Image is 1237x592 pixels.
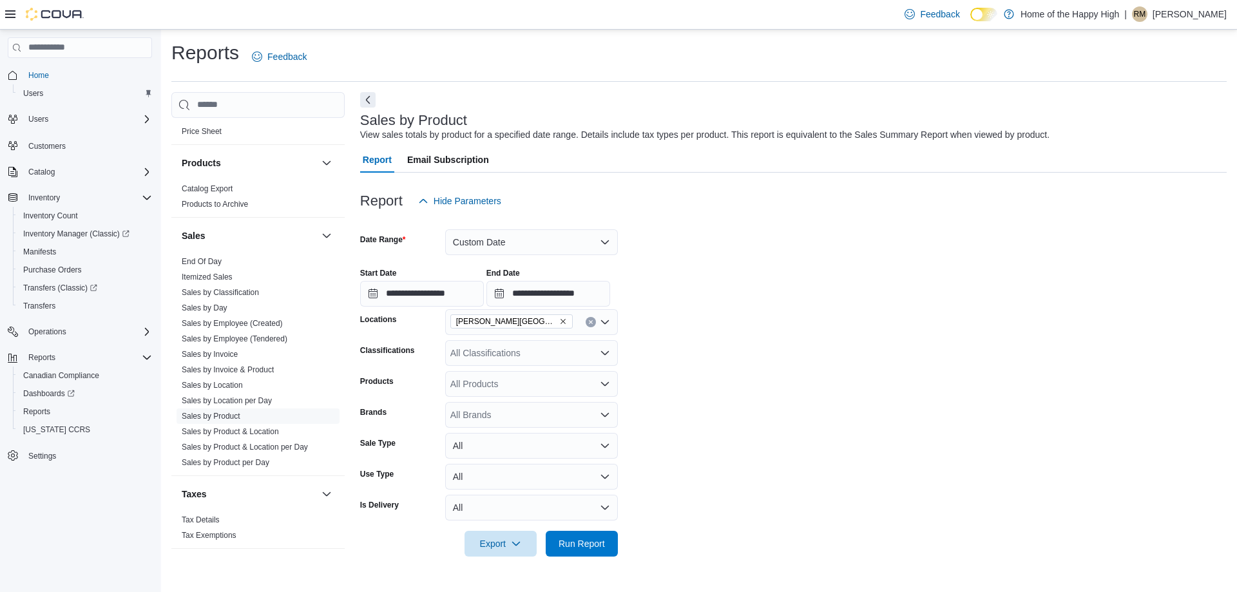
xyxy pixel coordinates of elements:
[18,368,152,383] span: Canadian Compliance
[18,422,95,437] a: [US_STATE] CCRS
[23,425,90,435] span: [US_STATE] CCRS
[360,500,399,510] label: Is Delivery
[182,411,240,421] span: Sales by Product
[920,8,959,21] span: Feedback
[3,110,157,128] button: Users
[23,301,55,311] span: Transfers
[360,128,1050,142] div: View sales totals by product for a specified date range. Details include tax types per product. T...
[182,488,316,501] button: Taxes
[182,458,269,467] a: Sales by Product per Day
[18,422,152,437] span: Washington CCRS
[182,229,316,242] button: Sales
[13,279,157,297] a: Transfers (Classic)
[23,324,72,339] button: Operations
[182,318,283,329] span: Sales by Employee (Created)
[182,365,274,374] a: Sales by Invoice & Product
[182,303,227,312] a: Sales by Day
[18,404,152,419] span: Reports
[600,379,610,389] button: Open list of options
[360,234,406,245] label: Date Range
[182,515,220,524] a: Tax Details
[23,388,75,399] span: Dashboards
[182,256,222,267] span: End Of Day
[28,352,55,363] span: Reports
[546,531,618,557] button: Run Report
[3,349,157,367] button: Reports
[413,188,506,214] button: Hide Parameters
[23,68,54,83] a: Home
[28,141,66,151] span: Customers
[434,195,501,207] span: Hide Parameters
[13,367,157,385] button: Canadian Compliance
[23,283,97,293] span: Transfers (Classic)
[3,189,157,207] button: Inventory
[182,287,259,298] span: Sales by Classification
[23,190,65,205] button: Inventory
[182,184,233,193] a: Catalog Export
[360,345,415,356] label: Classifications
[182,350,238,359] a: Sales by Invoice
[182,127,222,136] a: Price Sheet
[182,515,220,525] span: Tax Details
[559,318,567,325] button: Remove Estevan - Estevan Plaza - Fire & Flower from selection in this group
[182,380,243,390] span: Sales by Location
[182,396,272,405] a: Sales by Location per Day
[182,184,233,194] span: Catalog Export
[970,21,971,22] span: Dark Mode
[18,226,135,242] a: Inventory Manager (Classic)
[360,268,397,278] label: Start Date
[445,229,618,255] button: Custom Date
[23,406,50,417] span: Reports
[182,288,259,297] a: Sales by Classification
[182,319,283,328] a: Sales by Employee (Created)
[28,193,60,203] span: Inventory
[445,464,618,490] button: All
[182,396,272,406] span: Sales by Location per Day
[13,385,157,403] a: Dashboards
[445,433,618,459] button: All
[18,86,152,101] span: Users
[182,257,222,266] a: End Of Day
[267,50,307,63] span: Feedback
[899,1,964,27] a: Feedback
[13,297,157,315] button: Transfers
[970,8,997,21] input: Dark Mode
[18,262,87,278] a: Purchase Orders
[182,272,233,282] span: Itemized Sales
[23,138,71,154] a: Customers
[23,350,61,365] button: Reports
[13,421,157,439] button: [US_STATE] CCRS
[18,208,152,224] span: Inventory Count
[1021,6,1119,22] p: Home of the Happy High
[13,84,157,102] button: Users
[18,298,152,314] span: Transfers
[600,317,610,327] button: Open list of options
[171,124,345,144] div: Pricing
[486,268,520,278] label: End Date
[23,448,152,464] span: Settings
[360,281,484,307] input: Press the down key to open a popover containing a calendar.
[360,193,403,209] h3: Report
[23,137,152,153] span: Customers
[445,495,618,520] button: All
[23,164,152,180] span: Catalog
[360,438,396,448] label: Sale Type
[600,348,610,358] button: Open list of options
[360,469,394,479] label: Use Type
[18,280,152,296] span: Transfers (Classic)
[13,243,157,261] button: Manifests
[182,200,248,209] a: Products to Archive
[28,327,66,337] span: Operations
[182,531,236,540] a: Tax Exemptions
[23,247,56,257] span: Manifests
[8,61,152,499] nav: Complex example
[18,298,61,314] a: Transfers
[1153,6,1227,22] p: [PERSON_NAME]
[182,530,236,540] span: Tax Exemptions
[586,317,596,327] button: Clear input
[23,164,60,180] button: Catalog
[363,147,392,173] span: Report
[182,488,207,501] h3: Taxes
[360,407,387,417] label: Brands
[465,531,537,557] button: Export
